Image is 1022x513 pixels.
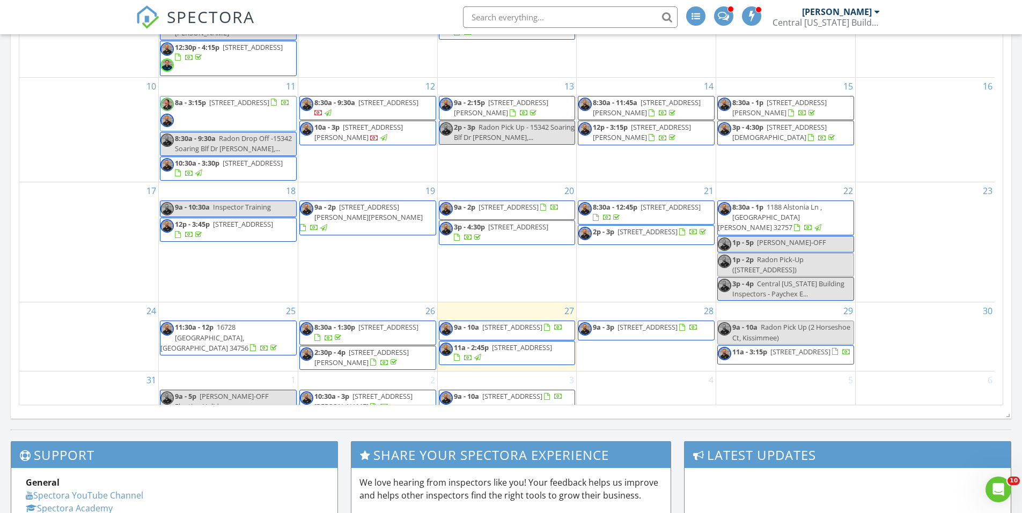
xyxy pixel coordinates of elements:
img: jason.png [578,98,592,111]
span: 11:30a - 12p [175,322,214,332]
td: Go to August 18, 2025 [159,182,298,302]
img: jason.png [439,322,453,336]
a: 9a - 2p [STREET_ADDRESS] [439,200,576,220]
img: jason.png [439,122,453,136]
img: jason.png [160,42,174,56]
a: 12p - 3:15p [STREET_ADDRESS][PERSON_NAME] [578,121,715,145]
span: [STREET_ADDRESS] [479,202,539,212]
a: 8:30a - 11:45a [STREET_ADDRESS][PERSON_NAME] [578,96,715,120]
img: jason.png [160,114,174,127]
span: 1p - 5p [732,237,754,247]
span: Radon Drop Off -15342 Soaring Blf Dr [PERSON_NAME],... [175,133,292,153]
img: jason.png [578,227,592,240]
span: [STREET_ADDRESS] [482,322,542,332]
span: 2p - 3p [593,227,614,236]
td: Go to August 31, 2025 [19,371,159,415]
span: 9a - 5p [175,391,196,401]
span: 11a - 3:15p [732,347,767,356]
strong: General [26,477,60,488]
td: Go to August 15, 2025 [716,77,856,182]
span: 8:30a - 9:30a [175,133,216,143]
a: 9a - 10a [STREET_ADDRESS] [454,391,563,401]
a: 2p - 3p [STREET_ADDRESS] [593,227,708,236]
a: Go to August 18, 2025 [284,182,298,199]
img: jason.png [160,322,174,336]
a: Go to September 6, 2025 [986,371,995,389]
img: jason.png [160,133,174,147]
span: 9a - 2p [454,202,475,212]
a: 10:30a - 3p [STREET_ADDRESS][PERSON_NAME] [314,391,413,411]
a: 11a - 3:15p [STREET_ADDRESS] [717,345,854,365]
a: 11a - 3:15p [STREET_ADDRESS] [732,347,851,356]
span: 10:30a - 3p [314,391,349,401]
span: [STREET_ADDRESS] [770,347,830,356]
span: 12p - 3:45p [175,219,210,229]
a: 9a - 2:15p [STREET_ADDRESS][PERSON_NAME] [439,96,576,120]
a: Go to September 2, 2025 [428,371,437,389]
img: jason.png [718,279,731,292]
td: Go to August 26, 2025 [298,302,437,371]
span: [STREET_ADDRESS] [617,227,678,236]
td: Go to August 21, 2025 [577,182,716,302]
a: 8:30a - 1:30p [STREET_ADDRESS] [314,322,418,342]
a: Go to August 12, 2025 [423,78,437,95]
span: [STREET_ADDRESS][PERSON_NAME][PERSON_NAME] [314,202,423,222]
img: jason.png [718,347,731,360]
a: 3p - 4:30p [STREET_ADDRESS] [454,222,548,242]
span: 8:30a - 12:45p [593,202,637,212]
td: Go to August 13, 2025 [437,77,577,182]
span: [STREET_ADDRESS][PERSON_NAME] [593,98,701,117]
a: 12:30p - 4:15p [STREET_ADDRESS] [160,41,297,76]
span: 9a - 10a [732,322,758,332]
a: 3p - 3:30p [STREET_ADDRESS] [454,17,548,36]
span: 12:30p - 4:15p [175,42,219,52]
span: 8a - 3:15p [175,98,206,107]
a: Go to August 16, 2025 [981,78,995,95]
span: 8:30a - 9:30a [314,98,355,107]
span: 8:30a - 1:30p [314,322,355,332]
a: 12p - 3:45p [STREET_ADDRESS] [175,219,273,239]
img: jason.png [439,222,453,235]
img: jason.png [439,391,453,405]
a: Go to August 25, 2025 [284,302,298,319]
img: jason.png [718,237,731,251]
a: 10a - 3p [STREET_ADDRESS][PERSON_NAME] [314,122,403,142]
a: 11a - 2:45p [STREET_ADDRESS] [454,343,552,362]
a: 10:30a - 3:30p [STREET_ADDRESS] [160,157,297,181]
a: Go to August 15, 2025 [841,78,855,95]
a: 8a - 3:15p [STREET_ADDRESS] [175,98,290,107]
a: Go to August 10, 2025 [144,78,158,95]
span: 3p - 4:30p [732,122,763,132]
img: jason.png [160,158,174,172]
a: Go to August 14, 2025 [702,78,716,95]
a: 9a - 3p [STREET_ADDRESS] [593,322,698,332]
td: Go to August 19, 2025 [298,182,437,302]
a: 12p - 3:45p [STREET_ADDRESS] [160,218,297,242]
img: The Best Home Inspection Software - Spectora [136,5,159,29]
a: 9a - 2p [STREET_ADDRESS][PERSON_NAME][PERSON_NAME] [300,202,423,232]
img: jason.png [300,322,313,336]
a: 9a - 10a [STREET_ADDRESS] [454,322,563,332]
span: Radon Pick-Up ([STREET_ADDRESS]) [732,255,804,274]
span: Radon Pick Up - 15342 Soaring Blf Dr [PERSON_NAME],... [454,122,575,142]
span: [STREET_ADDRESS] [488,222,548,232]
h3: Latest Updates [685,442,1011,468]
span: 3p - 4:30p [454,222,485,232]
td: Go to August 30, 2025 [855,302,995,371]
div: Central Florida Building Inspectors [773,17,880,28]
a: 10:30a - 3:30p [STREET_ADDRESS] [175,158,283,178]
img: jason.png [439,343,453,356]
img: jason.png [718,255,731,268]
span: 3p - 4p [732,279,754,288]
a: 8:30a - 1p [STREET_ADDRESS][PERSON_NAME] [717,96,854,120]
span: [STREET_ADDRESS] [213,219,273,229]
a: Go to September 5, 2025 [846,371,855,389]
td: Go to August 20, 2025 [437,182,577,302]
span: 9a - 10a [454,391,479,401]
a: 3p - 4:30p [STREET_ADDRESS][DEMOGRAPHIC_DATA] [717,121,854,145]
a: Go to August 21, 2025 [702,182,716,199]
span: [STREET_ADDRESS][PERSON_NAME] [732,98,827,117]
a: Go to September 1, 2025 [289,371,298,389]
a: 8:30a - 1:30p [STREET_ADDRESS] [299,321,436,345]
img: jason.png [718,322,731,336]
